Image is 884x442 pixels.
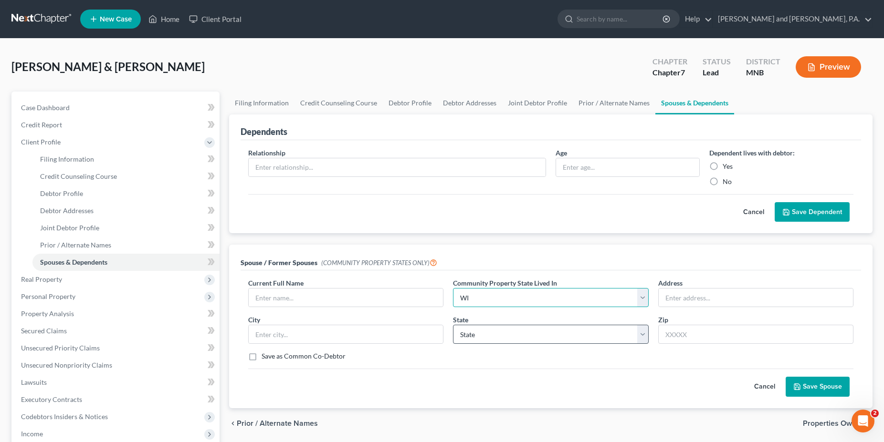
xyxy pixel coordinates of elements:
[502,92,573,114] a: Joint Debtor Profile
[775,202,850,222] button: Save Dependent
[249,158,546,176] input: Enter relationship...
[680,10,712,28] a: Help
[32,168,220,185] a: Credit Counseling Course
[229,420,318,427] button: chevron_left Prior / Alternate Names
[237,420,318,427] span: Prior / Alternate Names
[655,92,734,114] a: Spouses & Dependents
[658,315,668,325] label: Zip
[249,288,443,307] input: Enter name...
[40,241,111,249] span: Prior / Alternate Names
[229,92,295,114] a: Filing Information
[658,278,683,288] label: Address
[13,339,220,357] a: Unsecured Priority Claims
[32,151,220,168] a: Filing Information
[573,92,655,114] a: Prior / Alternate Names
[652,67,687,78] div: Chapter
[21,121,62,129] span: Credit Report
[723,177,732,186] label: No
[733,203,775,222] button: Cancel
[184,10,246,28] a: Client Portal
[21,361,112,369] span: Unsecured Nonpriority Claims
[40,189,83,197] span: Debtor Profile
[803,420,873,427] button: Properties Owned chevron_right
[13,357,220,374] a: Unsecured Nonpriority Claims
[659,288,853,307] input: Enter address...
[746,56,780,67] div: District
[241,126,287,137] div: Dependents
[723,162,733,171] label: Yes
[13,305,220,322] a: Property Analysis
[13,116,220,134] a: Credit Report
[803,420,865,427] span: Properties Owned
[658,325,853,344] input: XXXXX
[703,67,731,78] div: Lead
[32,254,220,271] a: Spouses & Dependents
[262,351,346,361] label: Save as Common Co-Debtor
[144,10,184,28] a: Home
[681,68,685,77] span: 7
[786,377,850,397] button: Save Spouse
[852,410,874,432] iframe: Intercom live chat
[321,259,437,267] span: (COMMUNITY PROPERTY STATES ONLY)
[248,279,304,287] span: Current Full Name
[21,138,61,146] span: Client Profile
[453,315,468,325] label: State
[453,279,557,287] span: Community Property State Lived In
[652,56,687,67] div: Chapter
[21,395,82,403] span: Executory Contracts
[383,92,437,114] a: Debtor Profile
[295,92,383,114] a: Credit Counseling Course
[703,56,731,67] div: Status
[21,309,74,318] span: Property Analysis
[21,327,67,335] span: Secured Claims
[13,322,220,339] a: Secured Claims
[40,224,99,232] span: Joint Debtor Profile
[248,149,285,157] span: Relationship
[556,158,699,176] input: Enter age...
[21,430,43,438] span: Income
[713,10,872,28] a: [PERSON_NAME] and [PERSON_NAME], P.A.
[21,344,100,352] span: Unsecured Priority Claims
[40,172,117,180] span: Credit Counseling Course
[249,325,443,343] input: Enter city...
[871,410,879,417] span: 2
[744,377,786,396] button: Cancel
[248,315,260,325] label: City
[40,206,94,215] span: Debtor Addresses
[11,60,205,73] span: [PERSON_NAME] & [PERSON_NAME]
[100,16,132,23] span: New Case
[556,148,567,158] label: Age
[21,292,75,300] span: Personal Property
[21,378,47,386] span: Lawsuits
[437,92,502,114] a: Debtor Addresses
[577,10,664,28] input: Search by name...
[40,258,107,266] span: Spouses & Dependents
[13,374,220,391] a: Lawsuits
[32,236,220,254] a: Prior / Alternate Names
[32,202,220,219] a: Debtor Addresses
[40,155,94,163] span: Filing Information
[229,420,237,427] i: chevron_left
[21,412,108,421] span: Codebtors Insiders & Notices
[746,67,780,78] div: MNB
[21,103,70,112] span: Case Dashboard
[21,275,62,283] span: Real Property
[32,185,220,202] a: Debtor Profile
[709,148,795,158] label: Dependent lives with debtor:
[13,391,220,408] a: Executory Contracts
[32,219,220,236] a: Joint Debtor Profile
[13,99,220,116] a: Case Dashboard
[796,56,861,78] button: Preview
[241,258,317,267] span: Spouse / Former Spouses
